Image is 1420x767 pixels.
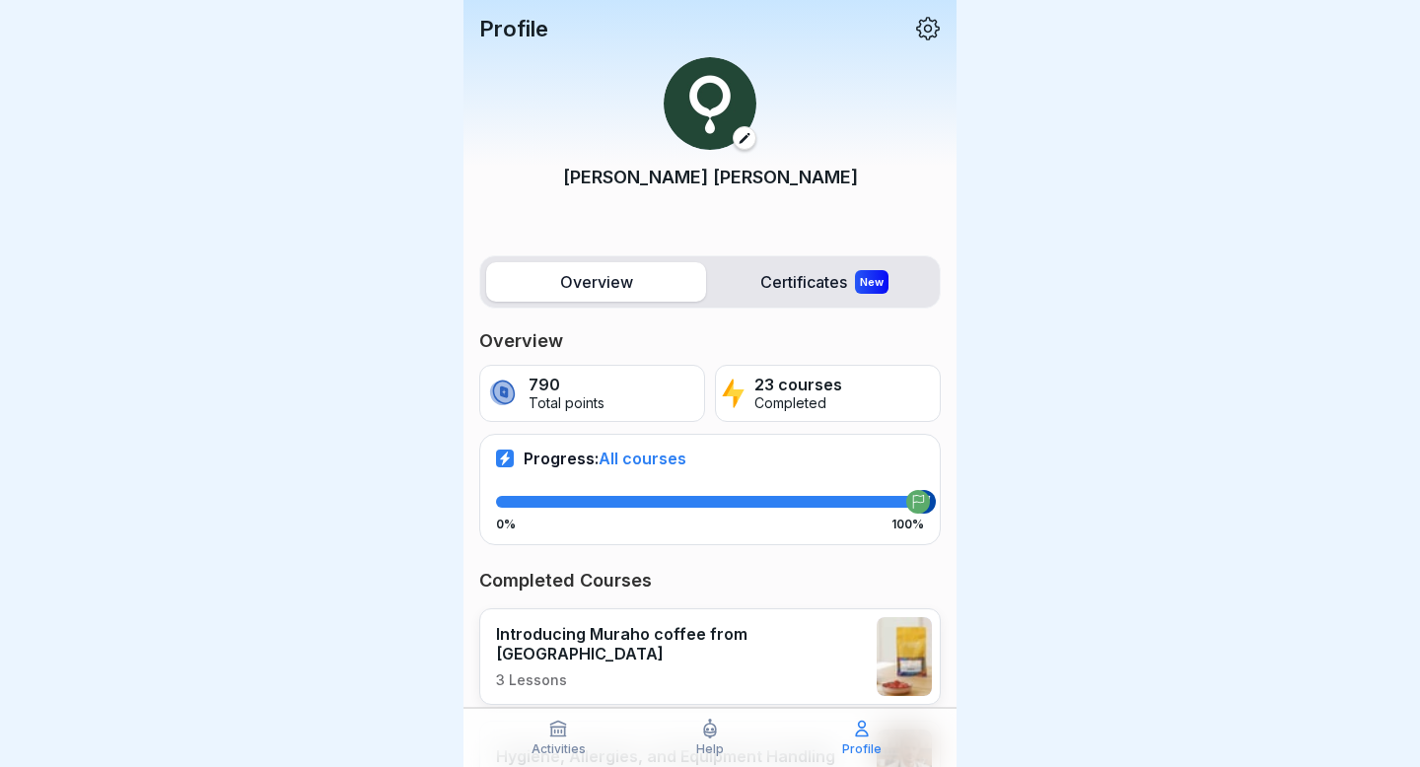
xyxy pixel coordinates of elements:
[486,377,519,410] img: coin.svg
[532,742,586,756] p: Activities
[877,617,932,696] img: jz8h0sxk123h63ax8hmksljd.png
[479,569,941,593] p: Completed Courses
[855,270,888,294] div: New
[664,57,756,150] img: w8ckb49isjqmp9e19xztpdfx.png
[496,671,867,689] p: 3 Lessons
[891,518,924,531] p: 100%
[754,376,842,394] p: 23 courses
[479,16,548,41] p: Profile
[696,742,724,756] p: Help
[842,742,882,756] p: Profile
[754,395,842,412] p: Completed
[524,449,686,468] p: Progress:
[529,395,604,412] p: Total points
[599,449,686,468] span: All courses
[563,164,858,190] p: [PERSON_NAME] [PERSON_NAME]
[479,329,941,353] p: Overview
[496,624,867,663] p: Introducing Muraho coffee from [GEOGRAPHIC_DATA]
[529,376,604,394] p: 790
[722,377,745,410] img: lightning.svg
[486,262,706,302] label: Overview
[479,608,941,705] a: Introducing Muraho coffee from [GEOGRAPHIC_DATA]3 Lessons
[496,518,516,531] p: 0%
[714,262,934,302] label: Certificates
